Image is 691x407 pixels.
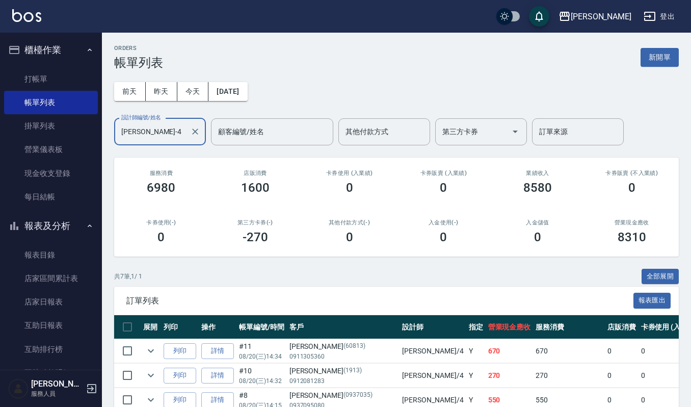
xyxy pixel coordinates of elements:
[201,343,234,359] a: 詳情
[146,82,177,101] button: 昨天
[346,230,353,244] h3: 0
[343,390,373,401] p: (0937035)
[4,338,98,361] a: 互助排行榜
[486,339,534,363] td: 670
[503,219,573,226] h2: 入金儲值
[4,213,98,239] button: 報表及分析
[618,230,646,244] h3: 8310
[126,219,196,226] h2: 卡券使用(-)
[8,378,29,399] img: Person
[486,364,534,388] td: 270
[289,341,397,352] div: [PERSON_NAME]
[466,315,486,339] th: 指定
[343,341,365,352] p: (60813)
[633,295,671,305] a: 報表匯出
[239,376,284,386] p: 08/20 (三) 14:32
[400,339,466,363] td: [PERSON_NAME] /4
[221,170,290,176] h2: 店販消費
[314,170,384,176] h2: 卡券使用 (入業績)
[188,124,202,139] button: Clear
[177,82,209,101] button: 今天
[4,37,98,63] button: 櫃檯作業
[121,114,161,121] label: 設計師編號/姓名
[4,361,98,385] a: 互助點數明細
[314,219,384,226] h2: 其他付款方式(-)
[141,315,161,339] th: 展開
[239,352,284,361] p: 08/20 (三) 14:34
[241,181,270,195] h3: 1600
[208,82,247,101] button: [DATE]
[4,314,98,337] a: 互助日報表
[642,269,679,285] button: 全部展開
[161,315,199,339] th: 列印
[409,219,479,226] h2: 入金使用(-)
[4,91,98,114] a: 帳單列表
[507,123,523,140] button: Open
[641,48,679,67] button: 新開單
[31,389,83,398] p: 服務人員
[164,368,196,384] button: 列印
[409,170,479,176] h2: 卡券販賣 (入業績)
[400,364,466,388] td: [PERSON_NAME] /4
[4,185,98,209] a: 每日結帳
[114,272,142,281] p: 共 7 筆, 1 / 1
[289,366,397,376] div: [PERSON_NAME]
[164,343,196,359] button: 列印
[31,379,83,389] h5: [PERSON_NAME]
[529,6,549,27] button: save
[466,364,486,388] td: Y
[346,181,353,195] h3: 0
[605,315,639,339] th: 店販消費
[533,315,604,339] th: 服務消費
[605,339,639,363] td: 0
[486,315,534,339] th: 營業現金應收
[605,364,639,388] td: 0
[143,368,158,383] button: expand row
[533,339,604,363] td: 670
[157,230,165,244] h3: 0
[114,82,146,101] button: 前天
[143,343,158,359] button: expand row
[287,315,400,339] th: 客戶
[640,7,679,26] button: 登出
[126,296,633,306] span: 訂單列表
[533,364,604,388] td: 270
[114,45,163,52] h2: ORDERS
[114,56,163,70] h3: 帳單列表
[597,219,667,226] h2: 營業現金應收
[126,170,196,176] h3: 服務消費
[343,366,362,376] p: (1913)
[628,181,635,195] h3: 0
[4,243,98,267] a: 報表目錄
[236,339,287,363] td: #11
[466,339,486,363] td: Y
[400,315,466,339] th: 設計師
[4,67,98,91] a: 打帳單
[554,6,635,27] button: [PERSON_NAME]
[4,290,98,314] a: 店家日報表
[236,364,287,388] td: #10
[289,352,397,361] p: 0911305360
[641,52,679,62] a: 新開單
[4,138,98,161] a: 營業儀表板
[597,170,667,176] h2: 卡券販賣 (不入業績)
[4,267,98,290] a: 店家區間累計表
[12,9,41,22] img: Logo
[571,10,631,23] div: [PERSON_NAME]
[243,230,268,244] h3: -270
[534,230,541,244] h3: 0
[4,162,98,185] a: 現金收支登錄
[440,181,447,195] h3: 0
[440,230,447,244] h3: 0
[503,170,573,176] h2: 業績收入
[147,181,175,195] h3: 6980
[236,315,287,339] th: 帳單編號/時間
[633,293,671,309] button: 報表匯出
[199,315,236,339] th: 操作
[289,390,397,401] div: [PERSON_NAME]
[523,181,552,195] h3: 8580
[221,219,290,226] h2: 第三方卡券(-)
[4,114,98,138] a: 掛單列表
[289,376,397,386] p: 0912081283
[201,368,234,384] a: 詳情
